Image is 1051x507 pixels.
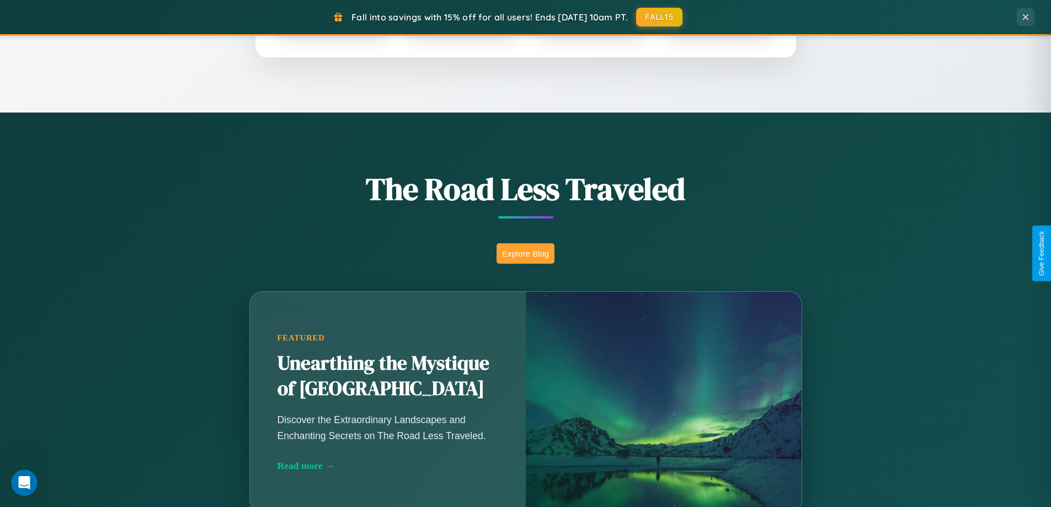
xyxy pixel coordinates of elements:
div: Read more → [278,460,498,472]
button: FALL15 [636,8,682,26]
span: Fall into savings with 15% off for all users! Ends [DATE] 10am PT. [351,12,628,23]
h1: The Road Less Traveled [195,168,857,210]
p: Discover the Extraordinary Landscapes and Enchanting Secrets on The Road Less Traveled. [278,412,498,443]
iframe: Intercom live chat [11,469,38,496]
h2: Unearthing the Mystique of [GEOGRAPHIC_DATA] [278,351,498,402]
button: Explore Blog [497,243,554,264]
div: Featured [278,333,498,343]
div: Give Feedback [1038,231,1045,276]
